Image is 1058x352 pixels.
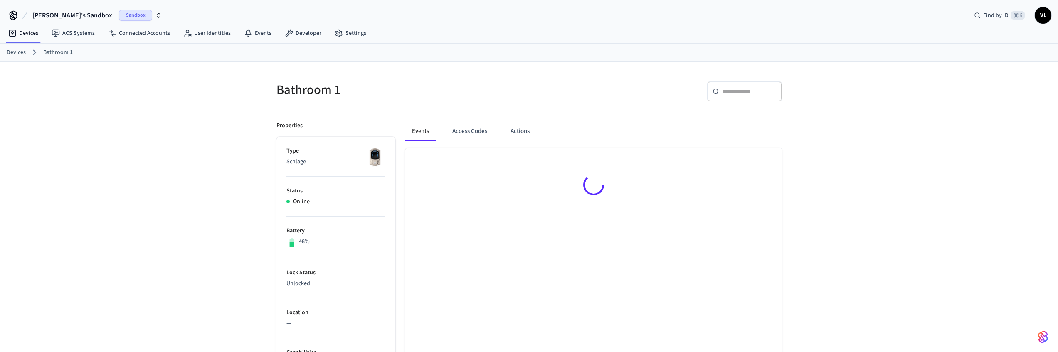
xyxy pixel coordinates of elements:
[286,308,385,317] p: Location
[45,26,101,41] a: ACS Systems
[1036,8,1051,23] span: VL
[328,26,373,41] a: Settings
[32,10,112,20] span: [PERSON_NAME]'s Sandbox
[983,11,1009,20] span: Find by ID
[286,147,385,155] p: Type
[299,237,310,246] p: 48%
[2,26,45,41] a: Devices
[286,319,385,328] p: —
[43,48,73,57] a: Bathroom 1
[101,26,177,41] a: Connected Accounts
[276,81,524,98] h5: Bathroom 1
[967,8,1031,23] div: Find by ID⌘ K
[405,121,782,141] div: ant example
[405,121,436,141] button: Events
[1011,11,1025,20] span: ⌘ K
[286,158,385,166] p: Schlage
[286,268,385,277] p: Lock Status
[237,26,278,41] a: Events
[365,147,385,167] img: Schlage Sense Smart Deadbolt with Camelot Trim, Front
[7,48,26,57] a: Devices
[286,226,385,235] p: Battery
[177,26,237,41] a: User Identities
[278,26,328,41] a: Developer
[293,197,310,206] p: Online
[1035,7,1051,24] button: VL
[1038,330,1048,344] img: SeamLogoGradient.69752ec5.svg
[504,121,536,141] button: Actions
[446,121,494,141] button: Access Codes
[119,10,152,21] span: Sandbox
[286,279,385,288] p: Unlocked
[286,187,385,195] p: Status
[276,121,303,130] p: Properties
